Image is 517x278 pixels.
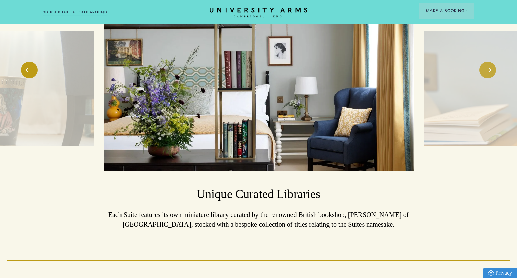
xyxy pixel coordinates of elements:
[104,6,414,170] img: image-4aea64f46a40f3dd62ce15b330deb63376aa53a3-8272x6200-jpg
[104,210,414,230] p: Each Suite features its own miniature library curated by the renowned British bookshop, [PERSON_N...
[21,62,38,78] button: Previous Slide
[43,9,107,15] a: 3D TOUR:TAKE A LOOK AROUND
[479,62,496,78] button: Next Slide
[419,3,474,19] button: Make a BookingArrow icon
[210,8,307,18] a: Home
[104,186,414,202] h3: Unique Curated Libraries
[465,10,467,12] img: Arrow icon
[426,8,467,14] span: Make a Booking
[488,270,494,276] img: Privacy
[483,268,517,278] a: Privacy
